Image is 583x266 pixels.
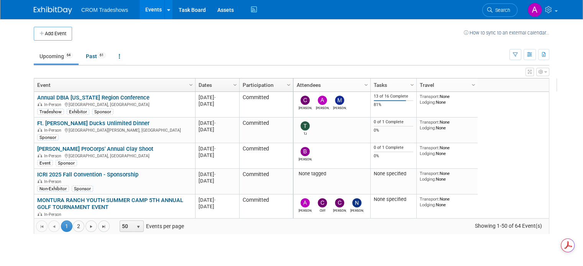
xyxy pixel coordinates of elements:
[239,143,293,169] td: Committed
[34,27,72,41] button: Add Event
[37,94,149,101] a: Annual DBIA [US_STATE] Region Conference
[36,220,48,232] a: Go to the first page
[199,126,236,133] div: [DATE]
[420,202,436,207] span: Lodging:
[199,203,236,210] div: [DATE]
[37,145,153,152] a: [PERSON_NAME] ProCorps' Annual Clay Shoot
[73,220,84,232] a: 2
[297,171,368,177] div: None tagged
[363,82,369,88] span: Column Settings
[37,120,149,127] a: Ft. [PERSON_NAME] Ducks Unlimited Dinner
[38,179,42,183] img: In-Person Event
[38,212,42,216] img: In-Person Event
[420,151,436,156] span: Lodging:
[420,100,436,105] span: Lodging:
[482,3,517,17] a: Search
[199,94,236,101] div: [DATE]
[470,82,476,88] span: Column Settings
[214,146,216,152] span: -
[34,49,79,64] a: Upcoming64
[38,153,42,157] img: In-Person Event
[37,186,69,192] div: Non-Exhibitor
[64,52,73,58] span: 64
[420,196,440,202] span: Transport:
[110,220,192,232] span: Events per page
[72,186,93,192] div: Sponsor
[285,78,293,90] a: Column Settings
[468,220,549,231] span: Showing 1-50 of 64 Event(s)
[187,78,195,90] a: Column Settings
[38,102,42,106] img: In-Person Event
[67,109,89,115] div: Exhibitor
[286,82,292,88] span: Column Settings
[239,92,293,117] td: Committed
[56,160,77,166] div: Sponsor
[44,212,64,217] span: In-Person
[214,120,216,126] span: -
[120,221,133,232] span: 50
[231,78,240,90] a: Column Settings
[243,78,288,91] a: Participation
[44,153,64,158] span: In-Person
[37,197,183,211] a: MONTURA RANCH YOUTH SUMMER CAMP 5TH ANNUAL GOLF TOURNAMENT EVENT
[239,117,293,143] td: Committed
[409,82,415,88] span: Column Settings
[199,152,236,158] div: [DATE]
[37,78,190,91] a: Event
[85,220,97,232] a: Go to the next page
[98,220,110,232] a: Go to the last page
[374,128,414,133] div: 0%
[335,198,344,207] img: Cameron Kenyon
[101,224,107,230] span: Go to the last page
[316,207,329,212] div: Cliff Dykes
[493,7,510,13] span: Search
[199,178,236,184] div: [DATE]
[374,94,414,99] div: 13 of 16 Complete
[527,3,542,17] img: Alicia Walker
[81,7,128,13] span: CROM Tradeshows
[301,121,310,131] img: TJ Williams
[135,224,141,230] span: select
[374,153,414,159] div: 0%
[214,197,216,203] span: -
[470,78,478,90] a: Column Settings
[214,171,216,177] span: -
[301,147,310,156] img: Branden Peterson
[333,105,347,110] div: Michael Brandao
[420,119,475,131] div: None None
[44,179,64,184] span: In-Person
[301,96,310,105] img: Cameron Kenyon
[374,119,414,125] div: 0 of 1 Complete
[352,198,361,207] img: Nick Martin
[420,125,436,131] span: Lodging:
[297,78,365,91] a: Attendees
[333,207,347,212] div: Cameron Kenyon
[318,198,327,207] img: Cliff Dykes
[318,96,327,105] img: Alexander Ciasca
[299,207,312,212] div: Alexander Ciasca
[374,78,411,91] a: Tasks
[51,224,57,230] span: Go to the previous page
[37,160,53,166] div: Event
[88,224,94,230] span: Go to the next page
[199,101,236,107] div: [DATE]
[420,196,475,207] div: None None
[199,78,234,91] a: Dates
[374,145,414,150] div: 0 of 1 Complete
[44,128,64,133] span: In-Person
[420,94,440,99] span: Transport:
[420,171,440,176] span: Transport:
[374,196,414,202] div: None specified
[199,197,236,203] div: [DATE]
[199,171,236,178] div: [DATE]
[37,101,192,108] div: [GEOGRAPHIC_DATA], [GEOGRAPHIC_DATA]
[188,82,194,88] span: Column Settings
[48,220,60,232] a: Go to the previous page
[299,131,312,135] div: TJ Williams
[199,145,236,152] div: [DATE]
[34,7,72,14] img: ExhibitDay
[420,171,475,182] div: None None
[362,78,371,90] a: Column Settings
[316,105,329,110] div: Alexander Ciasca
[420,145,440,150] span: Transport:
